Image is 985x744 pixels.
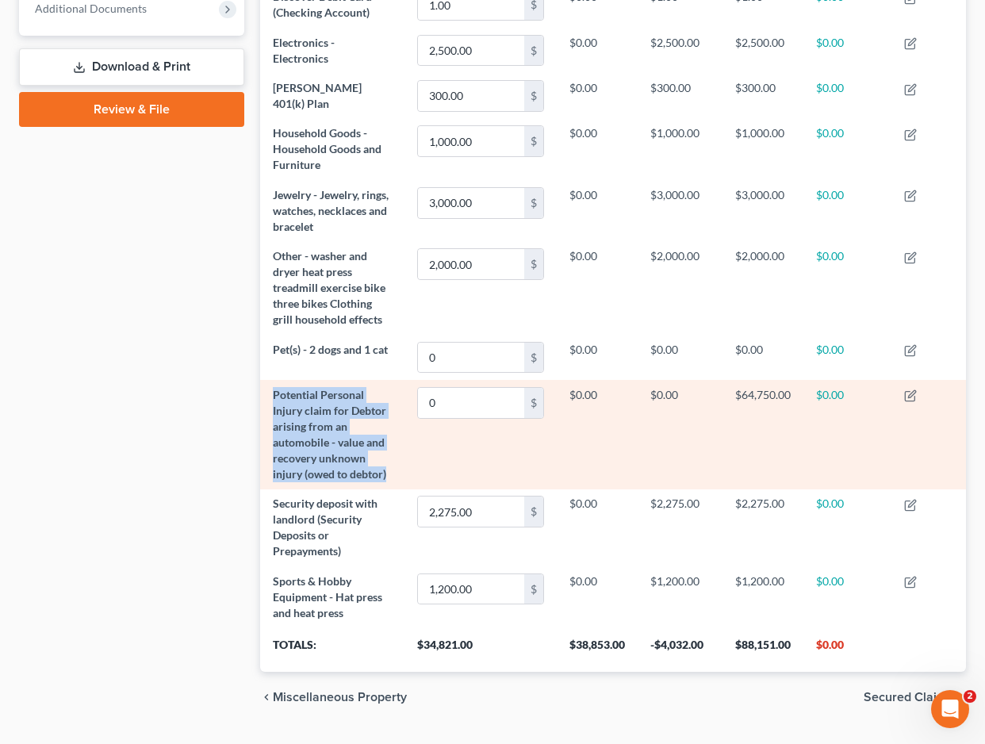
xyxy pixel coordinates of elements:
[418,126,524,156] input: 0.00
[418,249,524,279] input: 0.00
[722,242,803,335] td: $2,000.00
[524,126,543,156] div: $
[803,73,891,118] td: $0.00
[418,81,524,111] input: 0.00
[418,188,524,218] input: 0.00
[557,566,638,627] td: $0.00
[35,2,147,15] span: Additional Documents
[722,28,803,73] td: $2,500.00
[557,73,638,118] td: $0.00
[722,335,803,380] td: $0.00
[557,119,638,180] td: $0.00
[638,627,722,672] th: -$4,032.00
[273,126,381,171] span: Household Goods - Household Goods and Furniture
[524,81,543,111] div: $
[803,335,891,380] td: $0.00
[557,28,638,73] td: $0.00
[273,188,389,233] span: Jewelry - Jewelry, rings, watches, necklaces and bracelet
[260,691,407,704] button: chevron_left Miscellaneous Property
[273,574,382,619] span: Sports & Hobby Equipment - Hat press and heat press
[273,81,362,110] span: [PERSON_NAME] 401(k) Plan
[803,180,891,241] td: $0.00
[273,343,388,356] span: Pet(s) - 2 dogs and 1 cat
[638,566,722,627] td: $1,200.00
[524,497,543,527] div: $
[722,119,803,180] td: $1,000.00
[273,388,386,481] span: Potential Personal Injury claim for Debtor arising from an automobile - value and recovery unknow...
[273,691,407,704] span: Miscellaneous Property
[273,249,385,326] span: Other - washer and dryer heat press treadmill exercise bike three bikes Clothing grill household ...
[722,627,803,672] th: $88,151.00
[418,36,524,66] input: 0.00
[418,574,524,604] input: 0.00
[273,497,378,558] span: Security deposit with landlord (Security Deposits or Prepayments)
[557,489,638,566] td: $0.00
[260,627,405,672] th: Totals:
[524,388,543,418] div: $
[722,73,803,118] td: $300.00
[803,380,891,489] td: $0.00
[557,242,638,335] td: $0.00
[864,691,966,704] button: Secured Claims chevron_right
[404,627,557,672] th: $34,821.00
[964,690,976,703] span: 2
[273,36,335,65] span: Electronics - Electronics
[638,489,722,566] td: $2,275.00
[803,119,891,180] td: $0.00
[722,380,803,489] td: $64,750.00
[803,566,891,627] td: $0.00
[638,335,722,380] td: $0.00
[722,489,803,566] td: $2,275.00
[803,28,891,73] td: $0.00
[638,180,722,241] td: $3,000.00
[418,388,524,418] input: 0.00
[418,343,524,373] input: 0.00
[19,48,244,86] a: Download & Print
[557,180,638,241] td: $0.00
[803,242,891,335] td: $0.00
[524,249,543,279] div: $
[418,497,524,527] input: 0.00
[803,489,891,566] td: $0.00
[557,335,638,380] td: $0.00
[722,180,803,241] td: $3,000.00
[638,73,722,118] td: $300.00
[864,691,953,704] span: Secured Claims
[260,691,273,704] i: chevron_left
[638,380,722,489] td: $0.00
[524,188,543,218] div: $
[19,92,244,127] a: Review & File
[803,627,891,672] th: $0.00
[722,566,803,627] td: $1,200.00
[557,627,638,672] th: $38,853.00
[931,690,969,728] iframe: Intercom live chat
[638,242,722,335] td: $2,000.00
[638,28,722,73] td: $2,500.00
[524,574,543,604] div: $
[524,36,543,66] div: $
[638,119,722,180] td: $1,000.00
[557,380,638,489] td: $0.00
[524,343,543,373] div: $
